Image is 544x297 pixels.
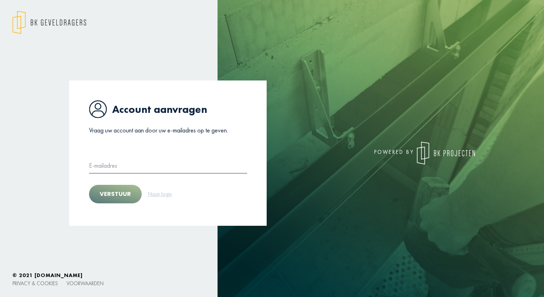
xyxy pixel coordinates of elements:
[89,100,107,118] img: icon
[89,185,142,203] button: Verstuur
[12,11,86,34] img: logo
[147,189,172,199] a: Naar login
[89,125,247,136] p: Vraag uw account aan door uw e-mailadres op te geven.
[89,100,247,118] h1: Account aanvragen
[417,142,475,165] img: logo
[67,280,104,287] a: Voorwaarden
[277,142,475,165] div: powered by
[12,280,58,287] a: Privacy & cookies
[12,272,532,278] h6: © 2021 [DOMAIN_NAME]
